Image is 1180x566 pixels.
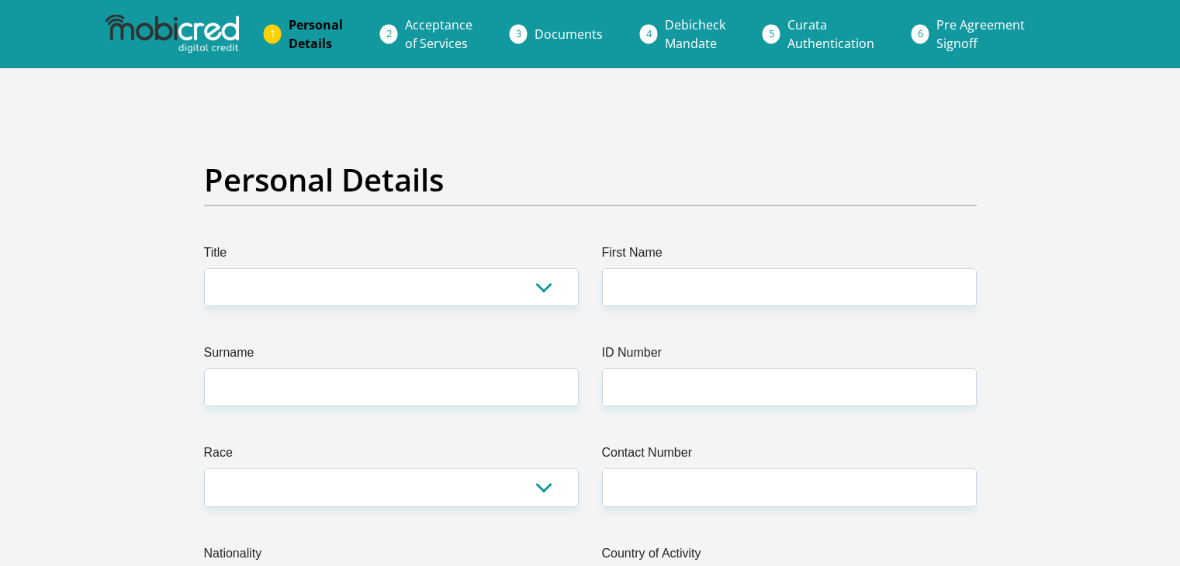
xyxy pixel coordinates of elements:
[602,443,977,468] label: Contact Number
[522,19,615,50] a: Documents
[665,16,725,52] span: Debicheck Mandate
[204,343,579,368] label: Surname
[602,243,977,268] label: First Name
[924,9,1037,59] a: Pre AgreementSignoff
[405,16,472,52] span: Acceptance of Services
[602,268,977,306] input: First Name
[787,16,874,52] span: Curata Authentication
[602,368,977,406] input: ID Number
[204,161,977,198] h2: Personal Details
[602,468,977,506] input: Contact Number
[204,443,579,468] label: Race
[106,15,239,53] img: mobicred logo
[204,368,579,406] input: Surname
[289,16,343,52] span: Personal Details
[393,9,485,59] a: Acceptanceof Services
[204,243,579,268] label: Title
[276,9,355,59] a: PersonalDetails
[535,26,603,43] span: Documents
[602,343,977,368] label: ID Number
[652,9,738,59] a: DebicheckMandate
[936,16,1025,52] span: Pre Agreement Signoff
[775,9,887,59] a: CurataAuthentication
